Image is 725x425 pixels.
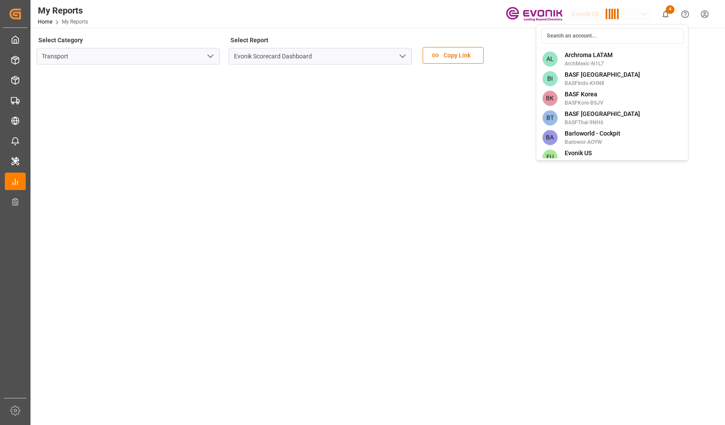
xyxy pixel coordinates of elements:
[506,7,562,22] img: Evonik-brand-mark-Deep-Purple-RGB.jpeg_1700498283.jpeg
[656,4,675,24] button: show 4 new notifications
[203,50,217,63] button: open menu
[396,50,409,63] button: open menu
[229,48,412,65] input: Type to search/select
[38,4,88,17] div: My Reports
[666,5,674,14] span: 4
[541,28,684,44] input: Search an account...
[229,34,270,46] label: Select Report
[675,4,695,24] button: Help Center
[38,19,52,25] a: Home
[439,51,475,60] span: Copy Link
[37,48,220,65] input: Type to search/select
[37,34,84,46] label: Select Category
